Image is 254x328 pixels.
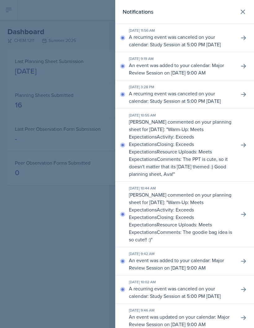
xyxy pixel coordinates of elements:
[129,148,212,162] p: Resource Uploads: Meets Expectations
[129,118,234,178] p: [PERSON_NAME] commented on your planning sheet for [DATE]: " "
[129,33,234,48] p: A recurring event was canceled on your calendar: Study Session at 5:00 PM [DATE]
[129,112,234,118] div: [DATE] 10:55 AM
[129,156,228,177] p: Comments: The PPT is cute, so it doesn't matter that its [DATE] themed :) Good planning sheet, Ava!
[129,84,234,90] div: [DATE] 3:28 PM
[129,90,234,105] p: A recurring event was canceled on your calendar: Study Session at 5:00 PM [DATE]
[129,279,234,285] div: [DATE] 10:02 AM
[129,307,234,313] div: [DATE] 9:46 AM
[129,313,234,328] p: An event was updated on your calendar: Major Review Session on [DATE] 9:00 AM
[129,56,234,61] div: [DATE] 9:19 AM
[129,61,234,76] p: An event was added to your calendar: Major Review Session on [DATE] 9:00 AM
[123,7,153,16] h2: Notifications
[129,141,194,155] p: Closing: Exceeds Expectations
[129,28,234,33] div: [DATE] 11:56 AM
[129,285,234,300] p: A recurring event was canceled on your calendar: Study Session at 5:00 PM [DATE]
[129,206,194,221] p: Activity: Exceeds Expectations
[129,133,194,148] p: Activity: Exceeds Expectations
[129,221,212,235] p: Resource Uploads: Meets Expectations
[129,257,234,271] p: An event was added to your calendar: Major Review Session on [DATE] 9:00 AM
[129,191,234,243] p: [PERSON_NAME] commented on your planning sheet for [DATE]: " "
[129,229,232,243] p: Comments: The goodie bag idea is so cute!! :)
[129,251,234,257] div: [DATE] 9:42 AM
[129,214,194,228] p: Closing: Exceeds Expectations
[129,185,234,191] div: [DATE] 10:44 AM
